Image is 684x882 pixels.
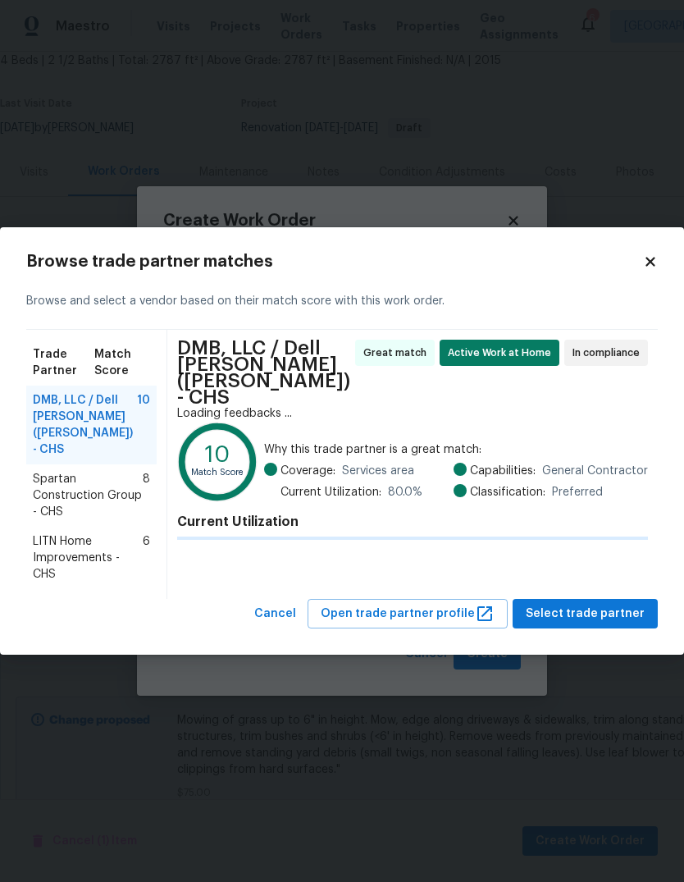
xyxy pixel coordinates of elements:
h4: Current Utilization [177,514,648,530]
button: Open trade partner profile [308,599,508,629]
span: 80.0 % [388,484,422,500]
span: General Contractor [542,463,648,479]
span: DMB, LLC / Dell [PERSON_NAME] ([PERSON_NAME]) - CHS [177,340,350,405]
span: Classification: [470,484,545,500]
text: Match Score [191,468,244,477]
span: Current Utilization: [280,484,381,500]
span: Spartan Construction Group - CHS [33,471,143,520]
button: Cancel [248,599,303,629]
span: Trade Partner [33,346,94,379]
div: Browse and select a vendor based on their match score with this work order. [26,273,658,330]
span: Match Score [94,346,150,379]
span: Preferred [552,484,603,500]
div: Loading feedbacks ... [177,405,648,422]
span: Cancel [254,604,296,624]
text: 10 [205,444,230,466]
h2: Browse trade partner matches [26,254,643,270]
span: Why this trade partner is a great match: [264,441,648,458]
span: LITN Home Improvements - CHS [33,533,143,583]
span: In compliance [572,345,646,361]
span: Open trade partner profile [321,604,495,624]
span: Coverage: [280,463,335,479]
span: 6 [143,533,150,583]
span: Capabilities: [470,463,536,479]
span: Services area [342,463,414,479]
span: Select trade partner [526,604,645,624]
span: Active Work at Home [448,345,558,361]
span: 10 [137,392,150,458]
span: DMB, LLC / Dell [PERSON_NAME] ([PERSON_NAME]) - CHS [33,392,137,458]
span: 8 [143,471,150,520]
span: Great match [363,345,433,361]
button: Select trade partner [513,599,658,629]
